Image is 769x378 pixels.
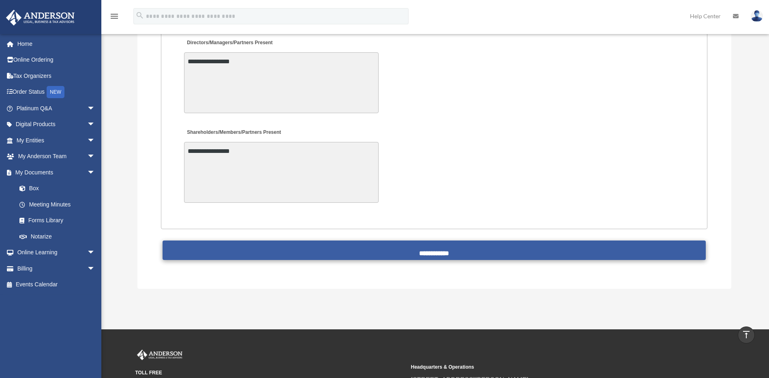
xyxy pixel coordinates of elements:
[411,363,681,372] small: Headquarters & Operations
[87,132,103,149] span: arrow_drop_down
[6,116,107,133] a: Digital Productsarrow_drop_down
[87,116,103,133] span: arrow_drop_down
[6,164,107,180] a: My Documentsarrow_drop_down
[751,10,763,22] img: User Pic
[87,100,103,117] span: arrow_drop_down
[6,260,107,277] a: Billingarrow_drop_down
[6,52,107,68] a: Online Ordering
[109,14,119,21] a: menu
[11,213,107,229] a: Forms Library
[87,164,103,181] span: arrow_drop_down
[6,68,107,84] a: Tax Organizers
[135,11,144,20] i: search
[738,326,755,344] a: vertical_align_top
[6,100,107,116] a: Platinum Q&Aarrow_drop_down
[6,36,107,52] a: Home
[6,245,107,261] a: Online Learningarrow_drop_down
[184,38,275,49] label: Directors/Managers/Partners Present
[6,84,107,101] a: Order StatusNEW
[135,369,405,377] small: TOLL FREE
[87,260,103,277] span: arrow_drop_down
[87,245,103,261] span: arrow_drop_down
[4,10,77,26] img: Anderson Advisors Platinum Portal
[109,11,119,21] i: menu
[6,132,107,148] a: My Entitiesarrow_drop_down
[184,127,283,138] label: Shareholders/Members/Partners Present
[47,86,64,98] div: NEW
[11,196,103,213] a: Meeting Minutes
[11,228,107,245] a: Notarize
[87,148,103,165] span: arrow_drop_down
[6,277,107,293] a: Events Calendar
[6,148,107,165] a: My Anderson Teamarrow_drop_down
[135,350,184,360] img: Anderson Advisors Platinum Portal
[741,330,751,339] i: vertical_align_top
[11,180,107,197] a: Box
